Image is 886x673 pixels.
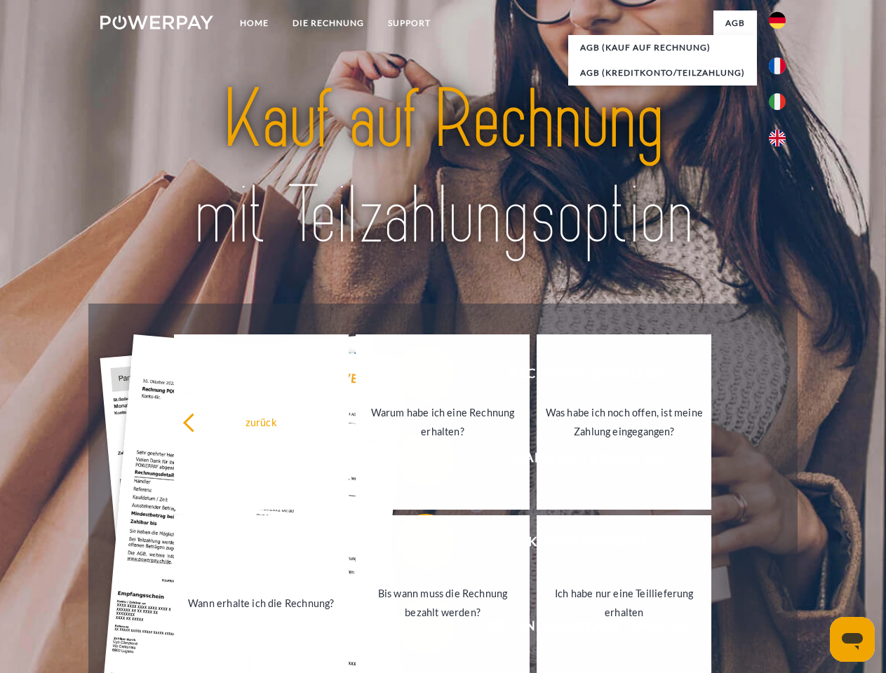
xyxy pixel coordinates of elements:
div: zurück [182,412,340,431]
div: Wann erhalte ich die Rechnung? [182,593,340,612]
a: AGB (Kauf auf Rechnung) [568,35,757,60]
div: Was habe ich noch offen, ist meine Zahlung eingegangen? [545,403,703,441]
a: Was habe ich noch offen, ist meine Zahlung eingegangen? [537,334,711,510]
img: logo-powerpay-white.svg [100,15,213,29]
img: de [769,12,786,29]
img: fr [769,57,786,74]
div: Warum habe ich eine Rechnung erhalten? [364,403,522,441]
a: agb [713,11,757,36]
div: Ich habe nur eine Teillieferung erhalten [545,584,703,622]
img: it [769,93,786,110]
a: Home [228,11,281,36]
img: en [769,130,786,147]
iframe: Schaltfläche zum Öffnen des Messaging-Fensters [830,617,875,662]
div: Bis wann muss die Rechnung bezahlt werden? [364,584,522,622]
img: title-powerpay_de.svg [134,67,752,268]
a: SUPPORT [376,11,443,36]
a: DIE RECHNUNG [281,11,376,36]
a: AGB (Kreditkonto/Teilzahlung) [568,60,757,86]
